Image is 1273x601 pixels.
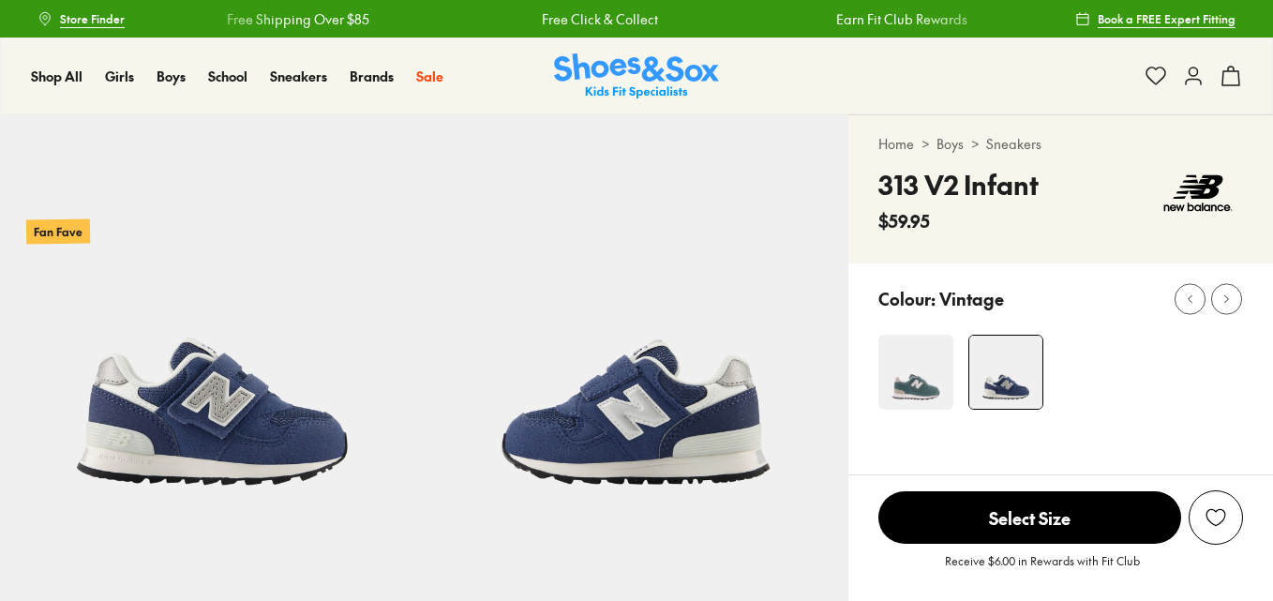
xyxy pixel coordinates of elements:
a: Shop All [31,67,82,86]
a: Sneakers [986,134,1041,154]
img: 4-551102_1 [878,335,953,410]
a: Store Finder [37,2,125,36]
img: 5-538807_1 [425,114,849,539]
div: > > [878,134,1243,154]
a: Free Shipping Over $85 [227,9,369,29]
button: Select Size [878,490,1181,545]
a: Shoes & Sox [554,53,719,99]
a: School [208,67,247,86]
span: Select Size [878,491,1181,544]
h4: 313 V2 Infant [878,165,1039,204]
a: Boys [936,134,964,154]
a: Girls [105,67,134,86]
p: Colour: [878,286,936,311]
p: Fan Fave [26,218,90,244]
span: Boys [157,67,186,85]
span: Shop All [31,67,82,85]
img: SNS_Logo_Responsive.svg [554,53,719,99]
a: Home [878,134,914,154]
a: Earn Fit Club Rewards [836,9,967,29]
img: Vendor logo [1153,165,1243,221]
a: Brands [350,67,394,86]
img: 4-538806_1 [969,336,1042,409]
span: Brands [350,67,394,85]
p: Vintage [939,286,1004,311]
button: Add to Wishlist [1189,490,1243,545]
span: School [208,67,247,85]
a: Boys [157,67,186,86]
span: Store Finder [60,10,125,27]
span: Sale [416,67,443,85]
a: Book a FREE Expert Fitting [1075,2,1236,36]
a: Free Click & Collect [542,9,658,29]
a: Sale [416,67,443,86]
span: $59.95 [878,208,930,233]
span: Book a FREE Expert Fitting [1098,10,1236,27]
span: Girls [105,67,134,85]
a: Sneakers [270,67,327,86]
p: Receive $6.00 in Rewards with Fit Club [945,552,1140,586]
span: Sneakers [270,67,327,85]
